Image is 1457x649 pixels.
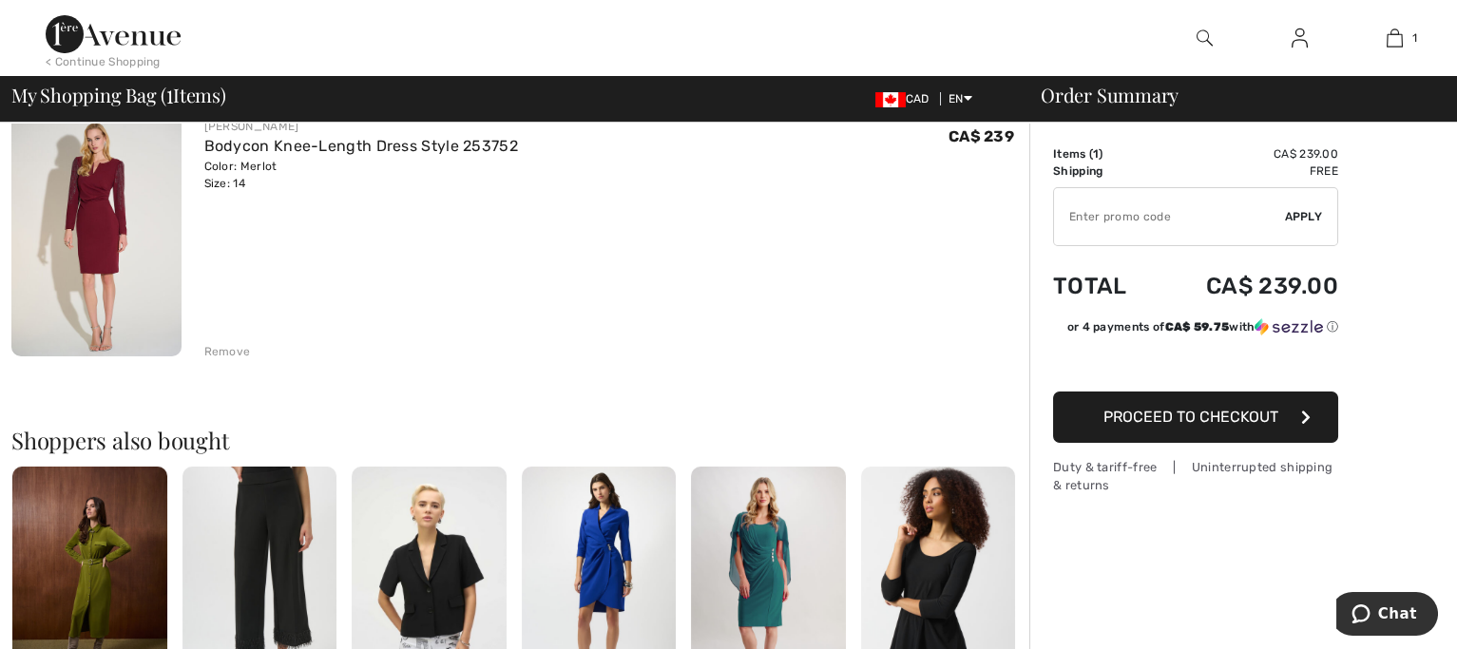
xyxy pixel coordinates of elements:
[1053,458,1338,494] div: Duty & tariff-free | Uninterrupted shipping & returns
[1053,391,1338,443] button: Proceed to Checkout
[204,118,518,135] div: [PERSON_NAME]
[1067,318,1338,335] div: or 4 payments of with
[875,92,906,107] img: Canadian Dollar
[1348,27,1441,49] a: 1
[11,429,1029,451] h2: Shoppers also bought
[949,127,1014,145] span: CA$ 239
[1285,208,1323,225] span: Apply
[1336,592,1438,639] iframe: Opens a widget where you can chat to one of our agents
[1155,145,1338,162] td: CA$ 239.00
[204,158,518,192] div: Color: Merlot Size: 14
[1412,29,1417,47] span: 1
[949,92,972,105] span: EN
[46,53,161,70] div: < Continue Shopping
[875,92,937,105] span: CAD
[11,102,182,356] img: Bodycon Knee-Length Dress Style 253752
[1155,254,1338,318] td: CA$ 239.00
[1155,162,1338,180] td: Free
[1093,147,1099,161] span: 1
[11,86,226,105] span: My Shopping Bag ( Items)
[204,343,251,360] div: Remove
[1197,27,1213,49] img: search the website
[1054,188,1285,245] input: Promo code
[1276,27,1323,50] a: Sign In
[1387,27,1403,49] img: My Bag
[1292,27,1308,49] img: My Info
[1018,86,1446,105] div: Order Summary
[46,15,181,53] img: 1ère Avenue
[1103,408,1278,426] span: Proceed to Checkout
[204,137,518,155] a: Bodycon Knee-Length Dress Style 253752
[1053,342,1338,385] iframe: PayPal-paypal
[1053,145,1155,162] td: Items ( )
[1053,254,1155,318] td: Total
[1053,162,1155,180] td: Shipping
[1164,320,1229,334] span: CA$ 59.75
[1053,318,1338,342] div: or 4 payments ofCA$ 59.75withSezzle Click to learn more about Sezzle
[166,81,173,105] span: 1
[1255,318,1323,335] img: Sezzle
